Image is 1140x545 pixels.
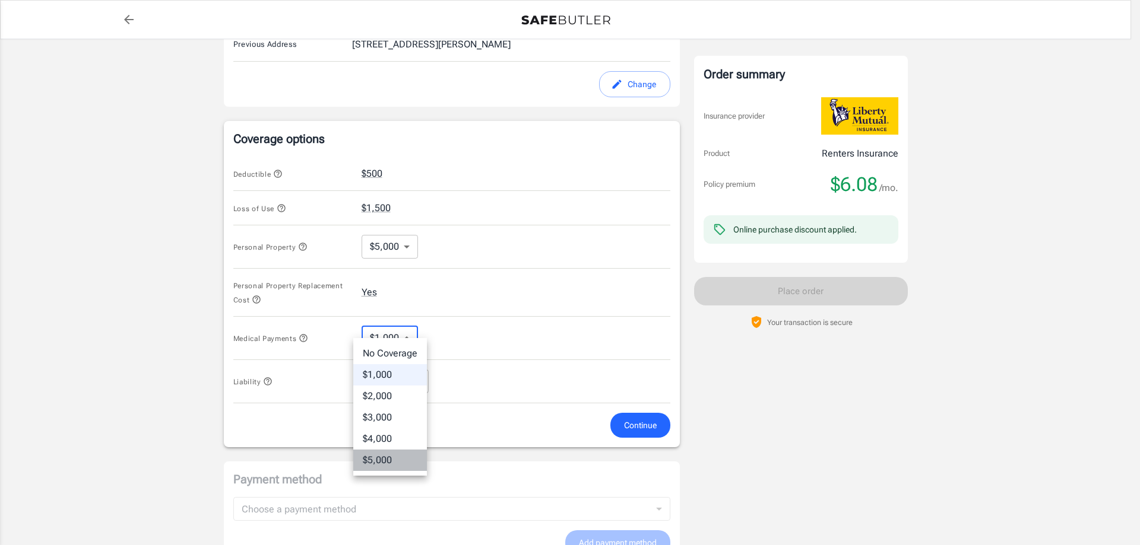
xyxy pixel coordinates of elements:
[353,385,427,407] li: $2,000
[353,428,427,450] li: $4,000
[353,450,427,471] li: $5,000
[353,364,427,385] li: $1,000
[353,407,427,428] li: $3,000
[353,343,427,364] li: No Coverage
